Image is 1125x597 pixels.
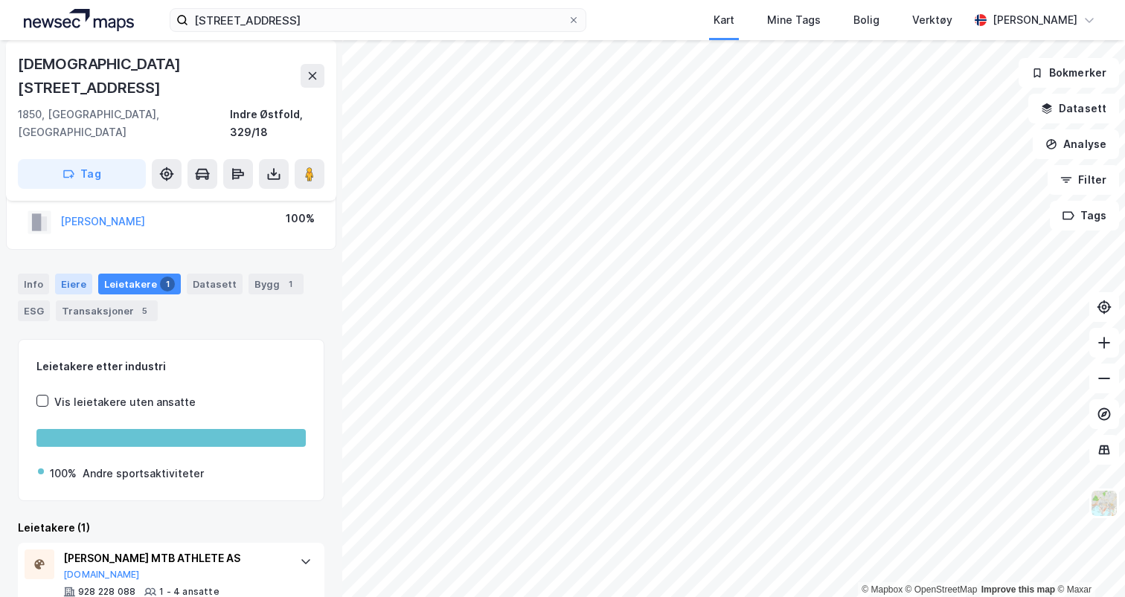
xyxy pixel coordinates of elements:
[83,465,204,483] div: Andre sportsaktiviteter
[283,277,298,291] div: 1
[1090,489,1118,517] img: Z
[18,274,49,294] div: Info
[54,393,196,411] div: Vis leietakere uten ansatte
[912,11,952,29] div: Verktøy
[160,277,175,291] div: 1
[63,549,285,567] div: [PERSON_NAME] MTB ATHLETE AS
[993,11,1077,29] div: [PERSON_NAME]
[18,159,146,189] button: Tag
[18,300,50,321] div: ESG
[767,11,821,29] div: Mine Tags
[63,569,140,581] button: [DOMAIN_NAME]
[1019,58,1119,88] button: Bokmerker
[286,210,315,227] div: 100%
[714,11,734,29] div: Kart
[137,303,152,318] div: 5
[36,358,306,375] div: Leietakere etter industri
[1048,165,1119,195] button: Filter
[1028,94,1119,123] button: Datasett
[50,465,77,483] div: 100%
[188,9,568,31] input: Søk på adresse, matrikkel, gårdeiere, leietakere eller personer
[18,52,301,100] div: [DEMOGRAPHIC_DATA][STREET_ADDRESS]
[853,11,879,29] div: Bolig
[24,9,134,31] img: logo.a4113a55bc3d86da70a041830d287a7e.svg
[981,584,1055,595] a: Improve this map
[230,106,324,141] div: Indre Østfold, 329/18
[1050,201,1119,230] button: Tags
[187,274,243,294] div: Datasett
[98,274,181,294] div: Leietakere
[906,584,978,595] a: OpenStreetMap
[18,106,230,141] div: 1850, [GEOGRAPHIC_DATA], [GEOGRAPHIC_DATA]
[1057,584,1092,595] a: Maxar
[1033,129,1119,159] button: Analyse
[862,584,903,595] a: Mapbox
[56,300,158,321] div: Transaksjoner
[249,274,304,294] div: Bygg
[18,519,324,537] div: Leietakere (1)
[55,274,92,294] div: Eiere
